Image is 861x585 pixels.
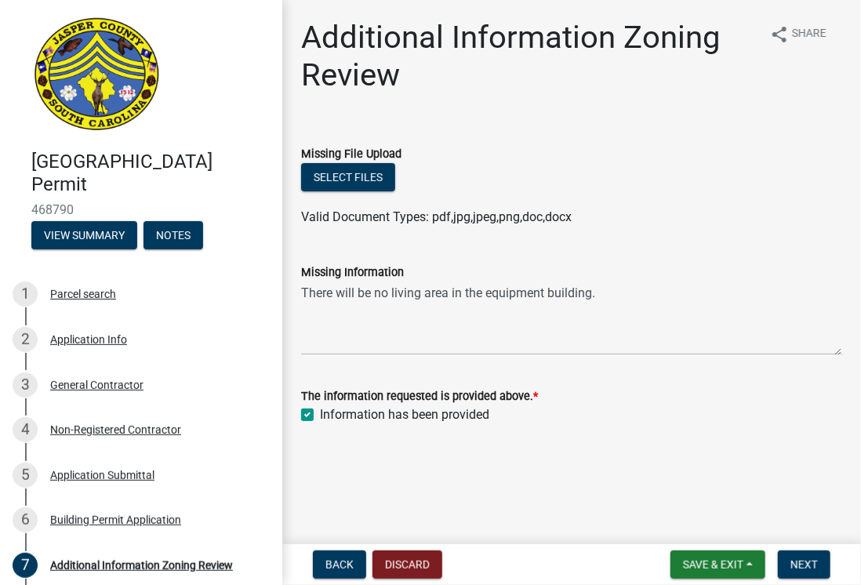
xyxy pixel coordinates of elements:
button: Save & Exit [670,550,765,579]
div: 7 [13,553,38,578]
button: Back [313,550,366,579]
div: Application Info [50,334,127,345]
button: Discard [372,550,442,579]
label: The information requested is provided above. [301,391,538,402]
span: Save & Exit [683,558,743,571]
img: Jasper County, South Carolina [31,16,162,134]
span: Share [792,25,826,44]
div: 6 [13,507,38,532]
button: Select files [301,163,395,191]
wm-modal-confirm: Notes [143,230,203,242]
span: 468790 [31,202,251,217]
div: 5 [13,463,38,488]
div: 2 [13,327,38,352]
div: 3 [13,372,38,398]
div: Additional Information Zoning Review [50,560,233,571]
button: Next [778,550,830,579]
div: Building Permit Application [50,514,181,525]
i: share [770,25,789,44]
div: 1 [13,282,38,307]
label: Missing File Upload [301,149,401,160]
div: 4 [13,417,38,442]
div: Application Submittal [50,470,154,481]
h1: Additional Information Zoning Review [301,19,757,94]
wm-modal-confirm: Summary [31,230,137,242]
h4: [GEOGRAPHIC_DATA] Permit [31,151,270,196]
label: Missing Information [301,267,404,278]
button: shareShare [757,19,839,49]
span: Valid Document Types: pdf,jpg,jpeg,png,doc,docx [301,209,572,224]
div: General Contractor [50,380,143,391]
span: Next [790,558,818,571]
button: Notes [143,221,203,249]
div: Non-Registered Contractor [50,424,181,435]
span: Back [325,558,354,571]
button: View Summary [31,221,137,249]
div: Parcel search [50,289,116,300]
label: Information has been provided [320,405,489,424]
